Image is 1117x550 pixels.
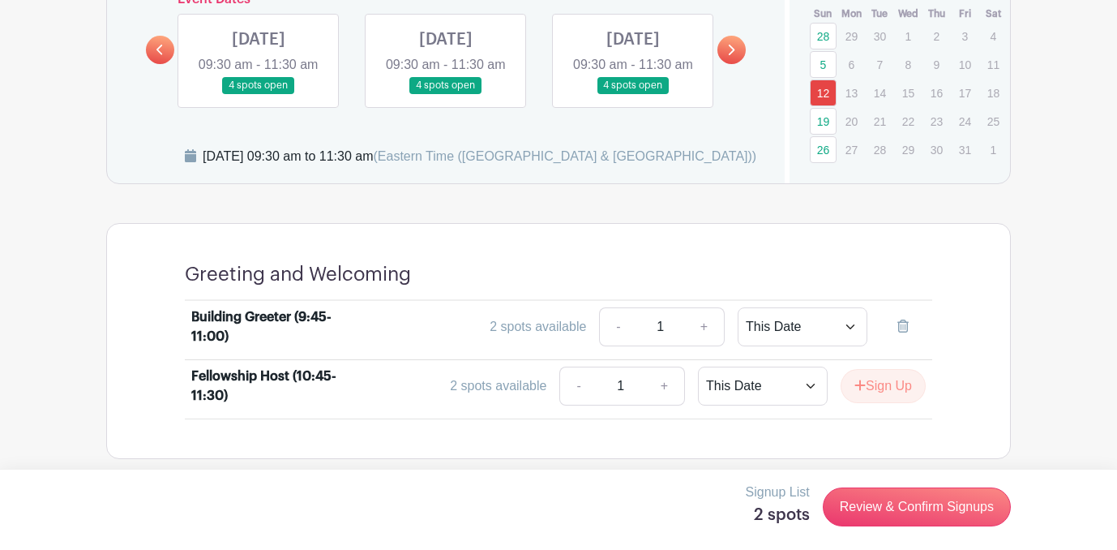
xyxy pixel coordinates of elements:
th: Tue [866,6,894,22]
p: 21 [867,109,893,134]
a: 5 [810,51,837,78]
p: 13 [838,80,865,105]
p: 27 [838,137,865,162]
p: 30 [867,24,893,49]
p: 29 [838,24,865,49]
span: (Eastern Time ([GEOGRAPHIC_DATA] & [GEOGRAPHIC_DATA])) [373,149,756,163]
p: 23 [923,109,950,134]
p: 1 [895,24,922,49]
a: 19 [810,108,837,135]
p: 1 [980,137,1007,162]
p: 14 [867,80,893,105]
p: 2 [923,24,950,49]
th: Wed [894,6,922,22]
h5: 2 spots [746,505,810,525]
th: Thu [922,6,951,22]
p: 25 [980,109,1007,134]
p: 7 [867,52,893,77]
th: Sat [979,6,1008,22]
p: 31 [952,137,978,162]
h4: Greeting and Welcoming [185,263,411,286]
div: [DATE] 09:30 am to 11:30 am [203,147,756,166]
p: 11 [980,52,1007,77]
p: 24 [952,109,978,134]
p: 9 [923,52,950,77]
div: Building Greeter (9:45-11:00) [191,307,356,346]
p: 29 [895,137,922,162]
a: + [684,307,725,346]
p: Signup List [746,483,810,502]
th: Mon [837,6,866,22]
p: 3 [952,24,978,49]
p: 22 [895,109,922,134]
p: 10 [952,52,978,77]
p: 30 [923,137,950,162]
div: 2 spots available [490,317,586,337]
button: Sign Up [841,369,926,403]
a: 28 [810,23,837,49]
p: 6 [838,52,865,77]
p: 4 [980,24,1007,49]
p: 18 [980,80,1007,105]
p: 15 [895,80,922,105]
p: 8 [895,52,922,77]
p: 28 [867,137,893,162]
a: 26 [810,136,837,163]
th: Sun [809,6,837,22]
div: 2 spots available [450,376,546,396]
a: - [559,367,597,406]
p: 20 [838,109,865,134]
th: Fri [951,6,979,22]
p: 16 [923,80,950,105]
a: - [599,307,636,346]
a: + [644,367,685,406]
div: Fellowship Host (10:45-11:30) [191,367,356,406]
a: Review & Confirm Signups [823,488,1011,526]
p: 17 [952,80,978,105]
a: 12 [810,79,837,106]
